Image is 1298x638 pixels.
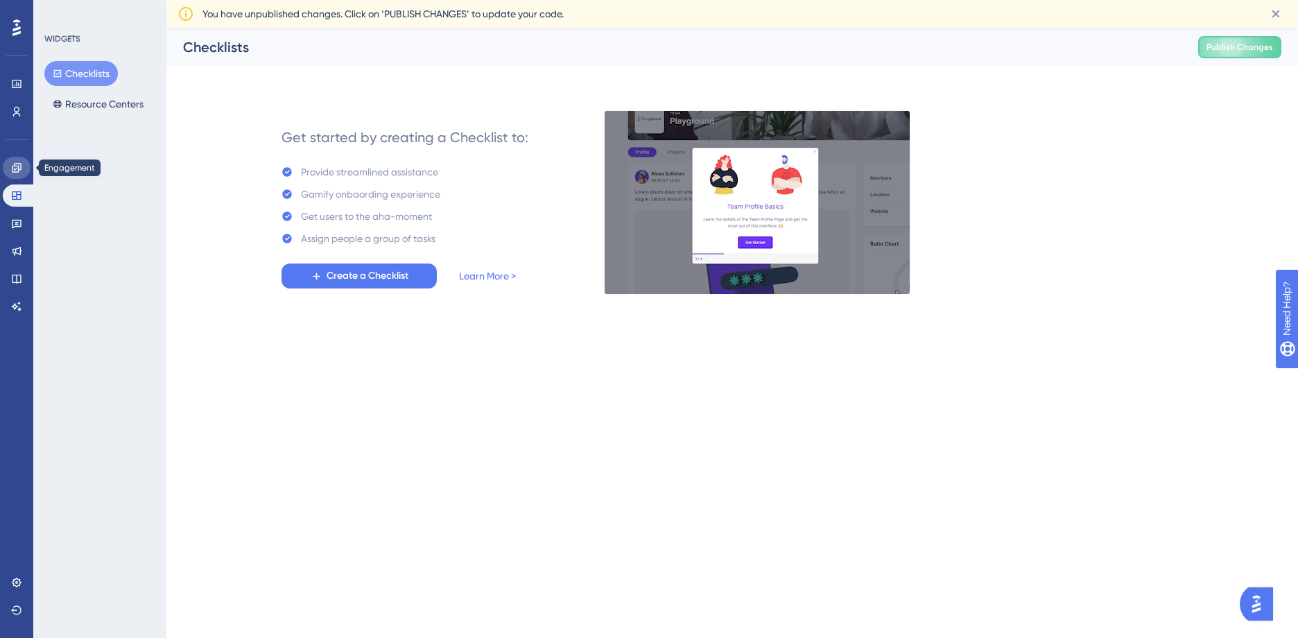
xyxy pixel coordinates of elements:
button: Create a Checklist [282,264,437,288]
button: Resource Centers [44,92,152,117]
div: Gamify onbaording experience [301,186,440,202]
div: Checklists [183,37,1163,57]
iframe: UserGuiding AI Assistant Launcher [1240,583,1281,625]
span: Need Help? [33,3,87,20]
span: Create a Checklist [327,268,408,284]
span: Publish Changes [1206,42,1273,53]
button: Publish Changes [1198,36,1281,58]
div: Get users to the aha-moment [301,208,432,225]
img: e28e67207451d1beac2d0b01ddd05b56.gif [604,110,910,295]
div: Provide streamlined assistance [301,164,438,180]
div: Assign people a group of tasks [301,230,435,247]
div: Get started by creating a Checklist to: [282,128,528,147]
a: Learn More > [459,268,516,284]
div: WIDGETS [44,33,80,44]
span: You have unpublished changes. Click on ‘PUBLISH CHANGES’ to update your code. [202,6,564,22]
button: Checklists [44,61,118,86]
